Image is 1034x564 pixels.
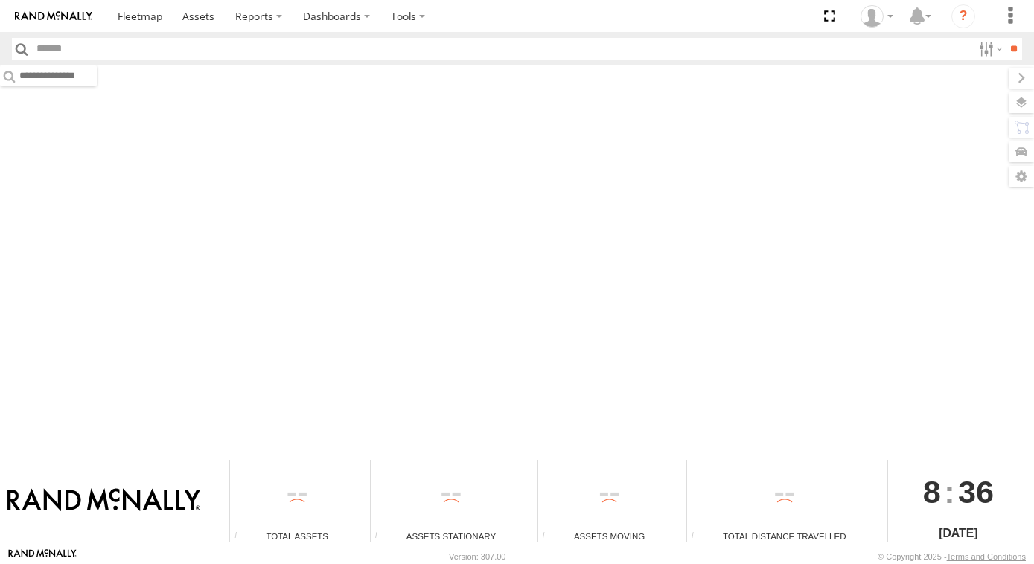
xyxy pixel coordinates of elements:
a: Terms and Conditions [947,552,1026,561]
div: Total number of Enabled Assets [230,531,252,542]
span: 8 [923,460,941,524]
div: © Copyright 2025 - [878,552,1026,561]
label: Map Settings [1009,166,1034,187]
div: [DATE] [888,525,1029,542]
div: Jaydon Walker [855,5,899,28]
div: Total distance travelled by all assets within specified date range and applied filters [687,531,709,542]
img: Rand McNally [7,488,200,513]
div: Version: 307.00 [449,552,505,561]
div: Total number of assets current in transit. [538,531,561,542]
div: Total number of assets current stationary. [371,531,393,542]
div: : [888,460,1029,524]
div: Total Distance Travelled [687,530,882,542]
img: rand-logo.svg [15,11,92,22]
div: Assets Moving [538,530,681,542]
i: ? [951,4,975,28]
span: 36 [958,460,994,524]
a: Visit our Website [8,549,77,564]
div: Total Assets [230,530,364,542]
label: Search Filter Options [973,38,1005,60]
div: Assets Stationary [371,530,532,542]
